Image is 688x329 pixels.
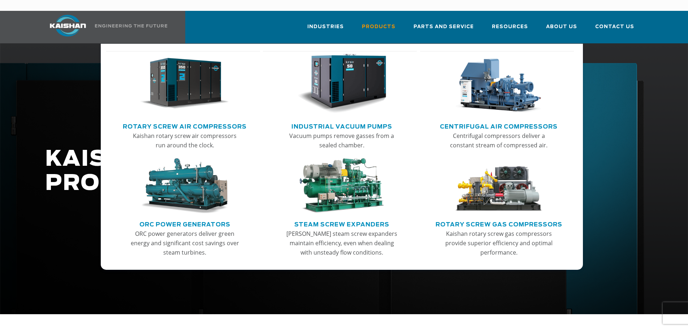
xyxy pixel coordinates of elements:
a: Rotary Screw Gas Compressors [436,218,562,229]
span: Industries [307,23,344,31]
a: Industries [307,17,344,42]
p: [PERSON_NAME] steam screw expanders maintain efficiency, even when dealing with unsteady flow con... [285,229,398,257]
h1: KAISHAN PRODUCTS [45,147,542,196]
span: Parts and Service [414,23,474,31]
span: Resources [492,23,528,31]
a: Products [362,17,395,42]
p: Centrifugal compressors deliver a constant stream of compressed air. [442,131,555,150]
img: thumb-Centrifugal-Air-Compressors [454,54,543,114]
a: ORC Power Generators [139,218,230,229]
a: Resources [492,17,528,42]
a: Centrifugal Air Compressors [440,120,558,131]
img: thumb-ORC-Power-Generators [140,158,229,214]
p: Vacuum pumps remove gasses from a sealed chamber. [285,131,398,150]
a: Industrial Vacuum Pumps [291,120,392,131]
img: thumb-Industrial-Vacuum-Pumps [297,54,386,114]
span: Products [362,23,395,31]
a: About Us [546,17,577,42]
a: Contact Us [595,17,634,42]
span: Contact Us [595,23,634,31]
p: Kaishan rotary screw air compressors run around the clock. [129,131,241,150]
a: Rotary Screw Air Compressors [123,120,247,131]
img: thumb-Rotary-Screw-Gas-Compressors [454,158,543,214]
img: Engineering the future [95,24,167,27]
p: Kaishan rotary screw gas compressors provide superior efficiency and optimal performance. [442,229,555,257]
img: thumb-Steam-Screw-Expanders [297,158,386,214]
img: thumb-Rotary-Screw-Air-Compressors [140,54,229,114]
a: Steam Screw Expanders [294,218,389,229]
img: kaishan logo [41,15,95,36]
span: About Us [546,23,577,31]
a: Kaishan USA [41,11,169,43]
p: ORC power generators deliver green energy and significant cost savings over steam turbines. [129,229,241,257]
a: Parts and Service [414,17,474,42]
